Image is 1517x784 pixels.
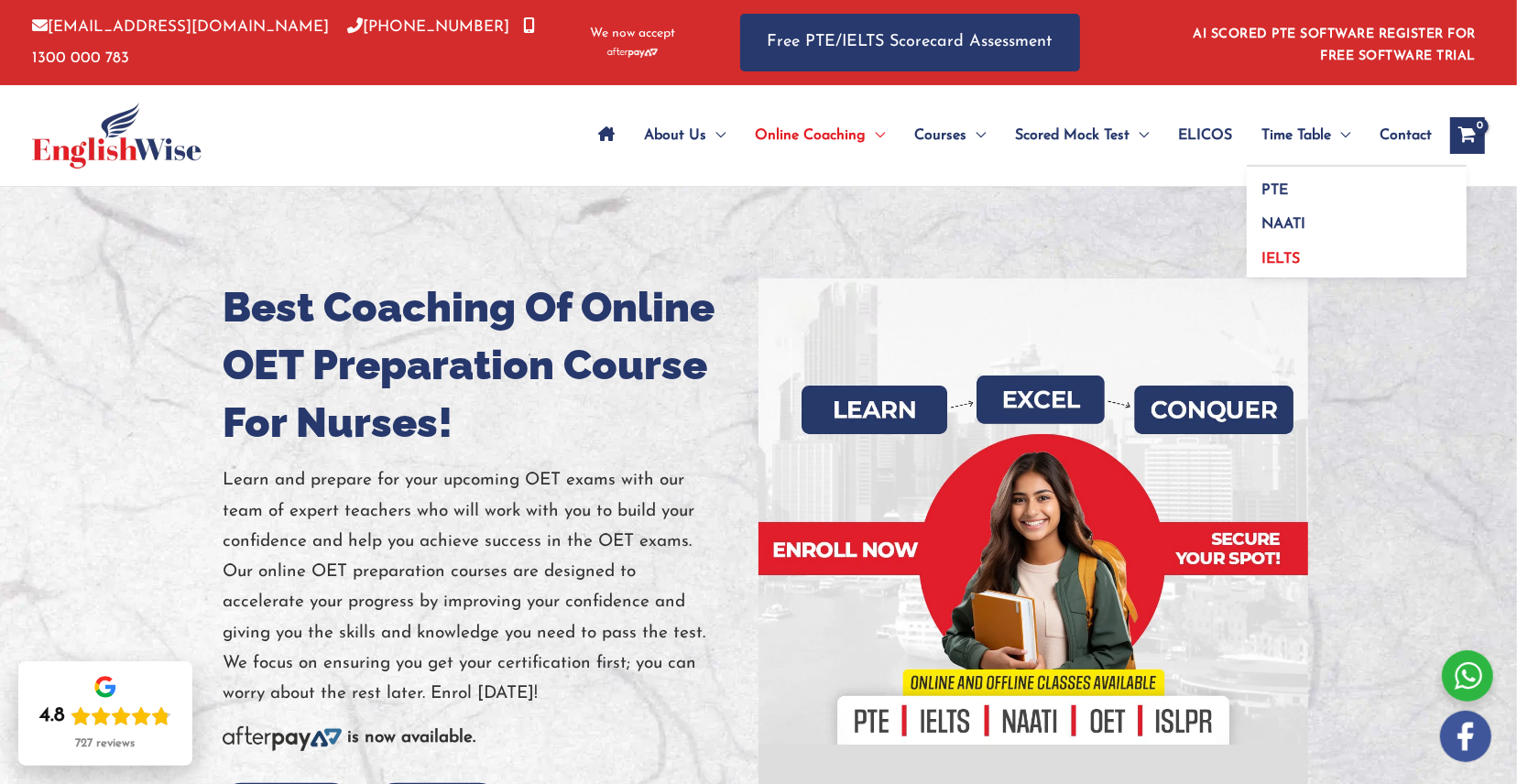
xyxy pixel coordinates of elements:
h1: Best Coaching Of Online OET Preparation Course For Nurses! [223,278,745,452]
a: Online CoachingMenu Toggle [740,103,900,168]
span: Menu Toggle [706,103,726,168]
a: IELTS [1247,235,1467,278]
p: Learn and prepare for your upcoming OET exams with our team of expert teachers who will work with... [223,465,745,709]
span: Contact [1380,103,1432,168]
a: AI SCORED PTE SOFTWARE REGISTER FOR FREE SOFTWARE TRIAL [1194,27,1477,63]
div: 4.8 [39,703,65,729]
aside: Header Widget 1 [1183,13,1485,72]
a: Scored Mock TestMenu Toggle [1000,103,1163,168]
a: Contact [1365,103,1432,168]
span: Menu Toggle [1130,103,1149,168]
span: ELICOS [1178,103,1232,168]
span: Time Table [1261,103,1331,168]
a: 1300 000 783 [32,19,535,65]
nav: Site Navigation: Main Menu [584,103,1432,168]
span: Menu Toggle [966,103,986,168]
span: Menu Toggle [866,103,885,168]
span: About Us [644,103,706,168]
span: IELTS [1261,252,1300,267]
a: ELICOS [1163,103,1247,168]
span: We now accept [590,25,675,43]
img: white-facebook.png [1440,711,1491,762]
div: 727 reviews [76,736,136,751]
img: cropped-ew-logo [32,103,202,169]
span: PTE [1261,183,1288,198]
span: Menu Toggle [1331,103,1350,168]
b: is now available. [347,729,475,746]
span: Online Coaching [755,103,866,168]
span: NAATI [1261,217,1305,232]
a: [EMAIL_ADDRESS][DOMAIN_NAME] [32,19,329,35]
a: Time TableMenu Toggle [1247,103,1365,168]
img: Afterpay-Logo [223,726,342,751]
a: NAATI [1247,201,1467,236]
a: PTE [1247,167,1467,201]
a: View Shopping Cart, empty [1450,117,1485,154]
img: Afterpay-Logo [607,48,658,58]
span: Courses [914,103,966,168]
span: Scored Mock Test [1015,103,1130,168]
a: Free PTE/IELTS Scorecard Assessment [740,14,1080,71]
a: [PHONE_NUMBER] [347,19,509,35]
a: CoursesMenu Toggle [900,103,1000,168]
a: About UsMenu Toggle [629,103,740,168]
div: Rating: 4.8 out of 5 [39,703,171,729]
